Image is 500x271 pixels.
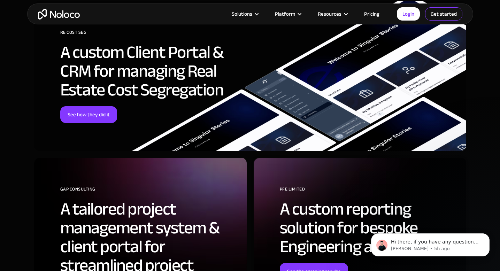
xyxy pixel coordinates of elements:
div: Solutions [223,9,266,18]
div: Resources [318,9,341,18]
iframe: Intercom notifications message [361,219,500,268]
div: Platform [266,9,309,18]
h2: A custom Client Portal & CRM for managing Real Estate Cost Segregation [60,43,236,99]
div: Resources [309,9,355,18]
div: GAP Consulting [60,184,236,200]
a: Get started [425,7,462,21]
a: Pricing [355,9,388,18]
h2: A custom reporting solution for bespoke Engineering analysis [280,200,456,256]
div: PFE Limited [280,184,456,200]
div: RE Cost Seg [60,27,236,43]
a: Login [397,7,420,21]
a: See how they did it [60,106,117,123]
a: home [38,9,80,20]
div: Solutions [232,9,252,18]
div: Platform [275,9,295,18]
